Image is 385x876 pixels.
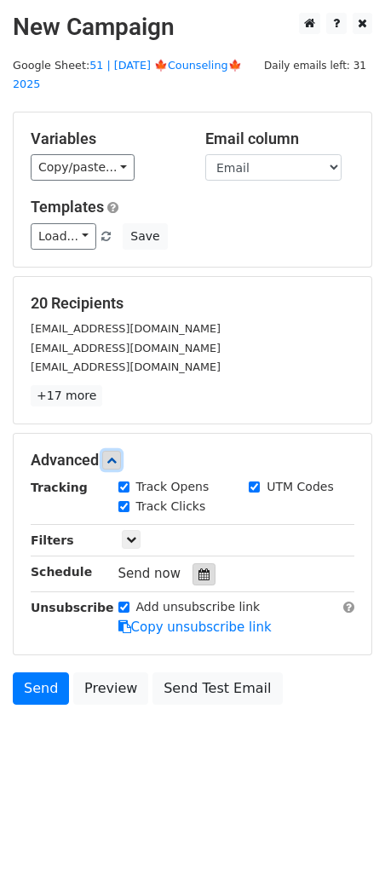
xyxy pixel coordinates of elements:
a: Copy unsubscribe link [118,620,272,635]
a: Daily emails left: 31 [258,59,372,72]
span: Send now [118,566,181,581]
strong: Unsubscribe [31,601,114,614]
strong: Filters [31,533,74,547]
label: Track Clicks [136,498,206,516]
a: Preview [73,672,148,705]
small: Google Sheet: [13,59,242,91]
button: Save [123,223,167,250]
a: Send [13,672,69,705]
a: Templates [31,198,104,216]
a: Send Test Email [152,672,282,705]
strong: Schedule [31,565,92,579]
a: 51 | [DATE] 🍁Counseling🍁 2025 [13,59,242,91]
a: Load... [31,223,96,250]
label: Add unsubscribe link [136,598,261,616]
h5: 20 Recipients [31,294,354,313]
h5: Email column [205,130,354,148]
h2: New Campaign [13,13,372,42]
strong: Tracking [31,481,88,494]
iframe: Chat Widget [300,794,385,876]
h5: Advanced [31,451,354,470]
a: Copy/paste... [31,154,135,181]
small: [EMAIL_ADDRESS][DOMAIN_NAME] [31,322,221,335]
a: +17 more [31,385,102,406]
small: [EMAIL_ADDRESS][DOMAIN_NAME] [31,360,221,373]
label: Track Opens [136,478,210,496]
span: Daily emails left: 31 [258,56,372,75]
h5: Variables [31,130,180,148]
small: [EMAIL_ADDRESS][DOMAIN_NAME] [31,342,221,354]
label: UTM Codes [267,478,333,496]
